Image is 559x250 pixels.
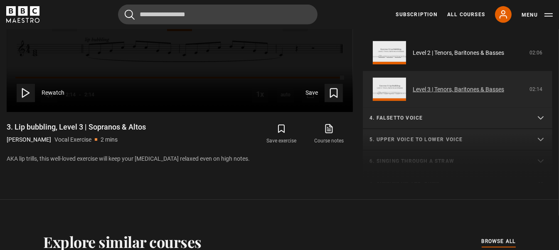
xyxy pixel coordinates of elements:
button: Toggle navigation [522,11,553,19]
p: Vocal Exercise [54,135,91,144]
a: Subscription [396,11,437,18]
p: [PERSON_NAME] [7,135,51,144]
input: Search [118,5,318,25]
p: 4. Falsetto voice [369,114,526,122]
svg: BBC Maestro [6,6,39,23]
button: Rewatch [17,84,64,102]
a: browse all [482,237,516,246]
p: 2 mins [101,135,118,144]
span: Rewatch [42,88,64,97]
button: Submit the search query [125,10,135,20]
a: Course notes [305,122,353,146]
a: Level 2 | Tenors, Baritones & Basses [413,49,504,57]
summary: 5. Upper voice to lower voice [363,129,552,151]
button: Save [305,84,343,102]
button: Save exercise [258,122,305,146]
summary: 4. Falsetto voice [363,108,552,129]
p: AKA lip trills, this well-loved exercise will keep your [MEDICAL_DATA] relaxed even on high notes. [7,154,353,163]
a: Level 3 | Tenors, Baritones & Basses [413,85,504,94]
h1: 3. Lip bubbling, Level 3 | Sopranos & Altos [7,122,146,132]
a: All Courses [447,11,485,18]
span: browse all [482,237,516,245]
span: Save [305,88,318,97]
